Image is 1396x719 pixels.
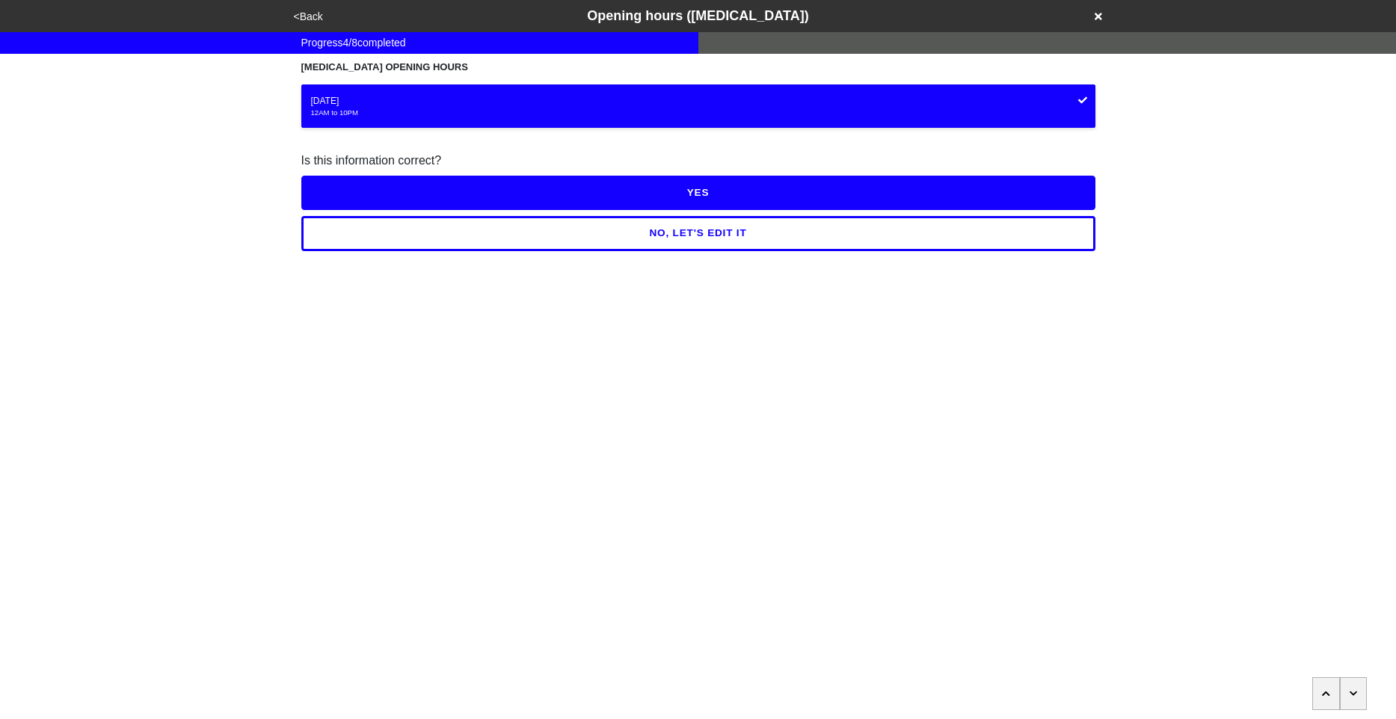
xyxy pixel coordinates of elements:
[587,8,808,23] span: Opening hours ([MEDICAL_DATA])
[301,84,1095,128] button: [DATE]12AM to 10PM
[311,94,1086,108] div: [DATE]
[301,176,1095,210] button: YES
[301,152,1095,170] div: Is this information correct?
[301,60,1095,75] div: [MEDICAL_DATA] OPENING HOURS
[311,108,1086,118] div: 12AM to 10PM
[301,216,1095,250] button: NO, LET'S EDIT IT
[289,8,328,25] button: <Back
[301,35,406,51] span: Progress 4 / 8 completed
